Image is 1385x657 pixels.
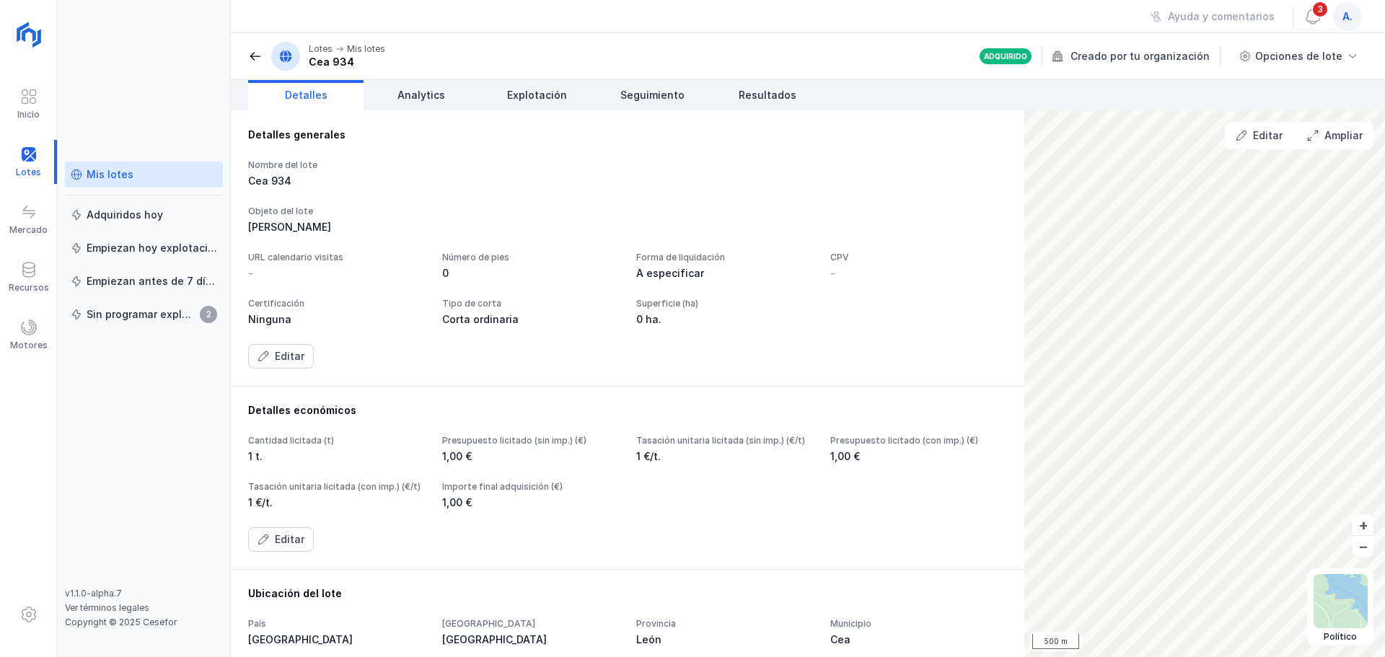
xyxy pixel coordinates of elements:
[1253,128,1283,143] div: Editar
[87,307,195,322] div: Sin programar explotación
[1314,631,1368,643] div: Político
[248,128,1007,142] div: Detalles generales
[248,344,314,369] button: Editar
[1314,574,1368,628] img: political.webp
[87,241,217,255] div: Empiezan hoy explotación
[248,435,425,446] div: Cantidad licitada (t)
[65,162,223,188] a: Mis lotes
[1168,9,1275,24] div: Ayuda y comentarios
[248,481,425,493] div: Tasación unitaria licitada (con imp.) (€/t)
[347,43,385,55] div: Mis lotes
[285,88,327,102] span: Detalles
[248,266,253,281] div: -
[594,80,710,110] a: Seguimiento
[636,298,813,309] div: Superficie (ha)
[739,88,796,102] span: Resultados
[65,602,149,613] a: Ver términos legales
[248,586,1007,601] div: Ubicación del lote
[364,80,479,110] a: Analytics
[248,174,425,188] div: Cea 934
[442,481,619,493] div: Importe final adquisición (€)
[636,618,813,630] div: Provincia
[830,618,1007,630] div: Municipio
[636,266,813,281] div: A especificar
[248,527,314,552] button: Editar
[65,617,223,628] div: Copyright © 2025 Cesefor
[248,449,425,464] div: 1 t.
[1342,9,1353,24] span: a.
[830,435,1007,446] div: Presupuesto licitado (con imp.) (€)
[248,80,364,110] a: Detalles
[248,252,425,263] div: URL calendario visitas
[9,224,48,236] div: Mercado
[1052,45,1223,67] div: Creado por tu organización
[479,80,594,110] a: Explotación
[636,632,813,647] div: León
[248,298,425,309] div: Certificación
[248,206,1007,217] div: Objeto del lote
[442,435,619,446] div: Presupuesto licitado (sin imp.) (€)
[636,449,813,464] div: 1 €/t.
[10,340,48,351] div: Motores
[309,55,385,69] div: Cea 934
[275,532,304,547] div: Editar
[87,208,163,222] div: Adquiridos hoy
[442,312,619,327] div: Corta ordinaria
[17,109,40,120] div: Inicio
[442,632,619,647] div: [GEOGRAPHIC_DATA]
[830,252,1007,263] div: CPV
[65,235,223,261] a: Empiezan hoy explotación
[87,274,217,288] div: Empiezan antes de 7 días
[1255,49,1342,63] div: Opciones de lote
[9,282,49,294] div: Recursos
[1324,128,1363,143] div: Ampliar
[442,618,619,630] div: [GEOGRAPHIC_DATA]
[1141,4,1284,29] button: Ayuda y comentarios
[442,266,619,281] div: 0
[984,51,1027,61] div: Adquirido
[830,449,1007,464] div: 1,00 €
[65,202,223,228] a: Adquiridos hoy
[248,159,425,171] div: Nombre del lote
[1298,123,1372,148] button: Ampliar
[248,312,425,327] div: Ninguna
[830,632,1007,647] div: Cea
[309,43,333,55] div: Lotes
[248,495,425,510] div: 1 €/t.
[11,17,47,53] img: logoRight.svg
[248,618,425,630] div: País
[1353,536,1373,557] button: –
[65,301,223,327] a: Sin programar explotación2
[442,298,619,309] div: Tipo de corta
[710,80,825,110] a: Resultados
[65,588,223,599] div: v1.1.0-alpha.7
[620,88,685,102] span: Seguimiento
[442,449,619,464] div: 1,00 €
[248,403,1007,418] div: Detalles económicos
[507,88,567,102] span: Explotación
[1353,514,1373,535] button: +
[830,266,835,281] div: -
[200,306,217,323] span: 2
[248,220,1007,234] div: [PERSON_NAME]
[87,167,133,182] div: Mis lotes
[275,349,304,363] div: Editar
[1311,1,1329,18] span: 3
[442,495,619,510] div: 1,00 €
[442,252,619,263] div: Número de pies
[248,632,425,647] div: [GEOGRAPHIC_DATA]
[636,312,813,327] div: 0 ha.
[397,88,445,102] span: Analytics
[636,435,813,446] div: Tasación unitaria licitada (sin imp.) (€/t)
[1226,123,1292,148] button: Editar
[636,252,813,263] div: Forma de liquidación
[65,268,223,294] a: Empiezan antes de 7 días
